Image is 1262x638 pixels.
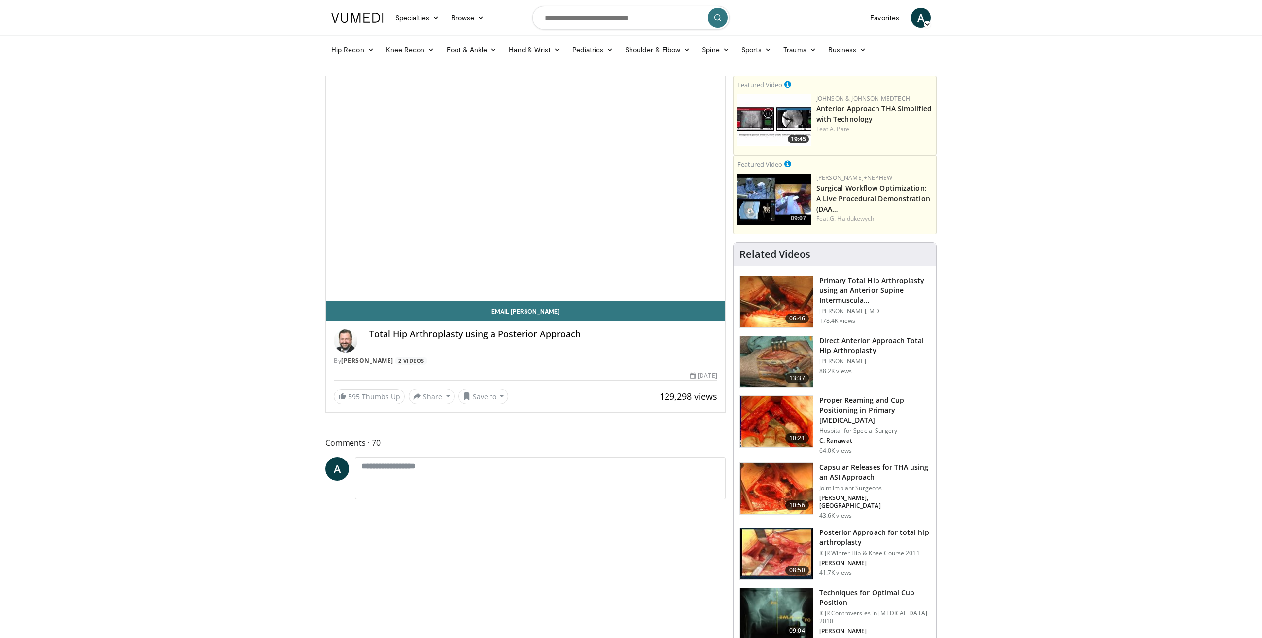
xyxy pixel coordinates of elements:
[737,94,811,146] img: 06bb1c17-1231-4454-8f12-6191b0b3b81a.150x105_q85_crop-smart_upscale.jpg
[819,357,930,365] p: [PERSON_NAME]
[830,125,851,133] a: A. Patel
[816,214,932,223] div: Feat.
[325,436,726,449] span: Comments 70
[532,6,730,30] input: Search topics, interventions
[911,8,931,28] a: A
[325,457,349,481] a: A
[739,276,930,328] a: 06:46 Primary Total Hip Arthroplasty using an Anterior Supine Intermuscula… [PERSON_NAME], MD 178...
[736,40,778,60] a: Sports
[830,214,874,223] a: G. Haidukewych
[737,94,811,146] a: 19:45
[819,395,930,425] h3: Proper Reaming and Cup Positioning in Primary [MEDICAL_DATA]
[739,395,930,455] a: 10:21 Proper Reaming and Cup Positioning in Primary [MEDICAL_DATA] Hospital for Special Surgery C...
[740,276,813,327] img: 263423_3.png.150x105_q85_crop-smart_upscale.jpg
[740,528,813,579] img: 297873_0003_1.png.150x105_q85_crop-smart_upscale.jpg
[816,174,892,182] a: [PERSON_NAME]+Nephew
[441,40,503,60] a: Foot & Ankle
[819,437,930,445] p: C. Ranawat
[819,447,852,455] p: 64.0K views
[409,389,455,404] button: Share
[819,569,852,577] p: 41.7K views
[785,314,809,323] span: 06:46
[334,389,405,404] a: 595 Thumbs Up
[325,40,380,60] a: Hip Recon
[737,174,811,225] a: 09:07
[740,336,813,388] img: 294118_0000_1.png.150x105_q85_crop-smart_upscale.jpg
[326,76,725,301] video-js: Video Player
[819,588,930,607] h3: Techniques for Optimal Cup Position
[816,104,932,124] a: Anterior Approach THA Simplified with Technology
[696,40,735,60] a: Spine
[334,329,357,353] img: Avatar
[819,627,930,635] p: [PERSON_NAME]
[819,609,930,625] p: ICJR Controversies in [MEDICAL_DATA] 2010
[380,40,441,60] a: Knee Recon
[819,484,930,492] p: Joint Implant Surgeons
[819,367,852,375] p: 88.2K views
[816,183,930,213] a: Surgical Workflow Optimization: A Live Procedural Demonstration (DAA…
[326,301,725,321] a: Email [PERSON_NAME]
[819,317,855,325] p: 178.4K views
[785,433,809,443] span: 10:21
[341,356,393,365] a: [PERSON_NAME]
[785,373,809,383] span: 13:37
[785,626,809,636] span: 09:04
[445,8,491,28] a: Browse
[816,125,932,134] div: Feat.
[389,8,445,28] a: Specialties
[788,135,809,143] span: 19:45
[819,549,930,557] p: ICJR Winter Hip & Knee Course 2011
[822,40,873,60] a: Business
[785,500,809,510] span: 10:56
[690,371,717,380] div: [DATE]
[788,214,809,223] span: 09:07
[331,13,384,23] img: VuMedi Logo
[864,8,905,28] a: Favorites
[660,390,717,402] span: 129,298 views
[819,512,852,520] p: 43.6K views
[819,307,930,315] p: [PERSON_NAME], MD
[503,40,566,60] a: Hand & Wrist
[458,389,509,404] button: Save to
[740,463,813,514] img: 314571_3.png.150x105_q85_crop-smart_upscale.jpg
[740,396,813,447] img: 9ceeadf7-7a50-4be6-849f-8c42a554e74d.150x105_q85_crop-smart_upscale.jpg
[369,329,717,340] h4: Total Hip Arthroplasty using a Posterior Approach
[819,427,930,435] p: Hospital for Special Surgery
[739,336,930,388] a: 13:37 Direct Anterior Approach Total Hip Arthroplasty [PERSON_NAME] 88.2K views
[819,462,930,482] h3: Capsular Releases for THA using an ASI Approach
[819,494,930,510] p: [PERSON_NAME], [GEOGRAPHIC_DATA]
[739,528,930,580] a: 08:50 Posterior Approach for total hip arthroplasty ICJR Winter Hip & Knee Course 2011 [PERSON_NA...
[737,160,782,169] small: Featured Video
[739,462,930,520] a: 10:56 Capsular Releases for THA using an ASI Approach Joint Implant Surgeons [PERSON_NAME], [GEOG...
[819,336,930,355] h3: Direct Anterior Approach Total Hip Arthroplasty
[334,356,717,365] div: By
[739,248,810,260] h4: Related Videos
[819,559,930,567] p: [PERSON_NAME]
[566,40,619,60] a: Pediatrics
[395,357,427,365] a: 2 Videos
[737,80,782,89] small: Featured Video
[816,94,910,103] a: Johnson & Johnson MedTech
[619,40,696,60] a: Shoulder & Elbow
[819,528,930,547] h3: Posterior Approach for total hip arthroplasty
[777,40,822,60] a: Trauma
[737,174,811,225] img: bcfc90b5-8c69-4b20-afee-af4c0acaf118.150x105_q85_crop-smart_upscale.jpg
[785,566,809,575] span: 08:50
[819,276,930,305] h3: Primary Total Hip Arthroplasty using an Anterior Supine Intermuscula…
[348,392,360,401] span: 595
